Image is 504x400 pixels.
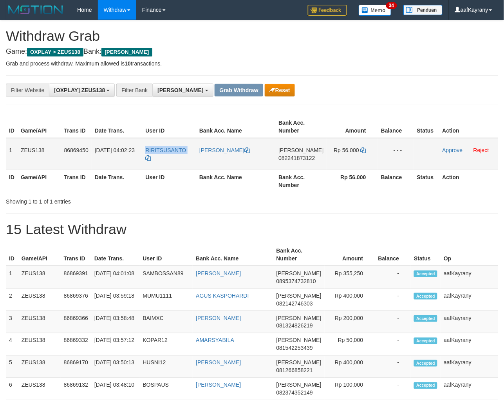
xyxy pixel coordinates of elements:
span: Accepted [414,382,437,389]
th: Bank Acc. Number [275,116,327,138]
span: [PERSON_NAME] [276,293,322,299]
span: Copy 0895374732810 to clipboard [276,278,316,284]
a: [PERSON_NAME] [196,270,241,276]
th: User ID [139,244,193,266]
button: Reset [265,84,295,96]
button: [PERSON_NAME] [152,84,213,97]
td: ZEUS138 [18,333,61,356]
a: Reject [473,147,489,153]
span: Accepted [414,315,437,322]
td: 2 [6,289,18,311]
span: Accepted [414,360,437,367]
th: Op [441,244,498,266]
a: AMARSYABILA [196,337,234,344]
th: Game/API [18,170,61,192]
th: Status [414,116,439,138]
td: aafKayrany [441,356,498,378]
th: Amount [327,116,378,138]
td: MUMU1111 [139,289,193,311]
h4: Game: Bank: [6,48,498,56]
td: 86869170 [61,356,91,378]
span: Copy 082374352149 to clipboard [276,390,313,396]
a: RIRITSUSANTO [145,147,186,161]
th: User ID [142,116,196,138]
button: [OXPLAY] ZEUS138 [49,84,115,97]
th: Bank Acc. Name [196,170,275,192]
div: Showing 1 to 1 of 1 entries [6,195,204,205]
th: Game/API [18,116,61,138]
span: [PERSON_NAME] [276,315,322,321]
th: ID [6,244,18,266]
th: Trans ID [61,170,92,192]
span: Accepted [414,271,437,277]
th: Bank Acc. Name [196,116,275,138]
img: Feedback.jpg [308,5,347,16]
span: 86869450 [64,147,89,153]
span: [OXPLAY] ZEUS138 [54,87,105,93]
th: Rp 56.000 [327,170,378,192]
th: Balance [375,244,411,266]
span: Copy 082241873122 to clipboard [278,155,315,161]
td: SAMBOSSAN89 [139,266,193,289]
th: Date Trans. [92,170,143,192]
img: panduan.png [403,5,443,15]
span: Accepted [414,338,437,344]
button: Grab Withdraw [215,84,263,96]
th: Game/API [18,244,61,266]
td: - [375,266,411,289]
th: Date Trans. [92,116,143,138]
td: aafKayrany [441,289,498,311]
th: Bank Acc. Name [193,244,273,266]
td: aafKayrany [441,266,498,289]
span: Copy 081324826219 to clipboard [276,323,313,329]
td: ZEUS138 [18,138,61,170]
th: ID [6,116,18,138]
td: Rp 50,000 [325,333,375,356]
img: MOTION_logo.png [6,4,65,16]
th: Bank Acc. Number [273,244,325,266]
strong: 10 [125,60,131,67]
td: Rp 400,000 [325,289,375,311]
a: [PERSON_NAME] [196,360,241,366]
a: Approve [443,147,463,153]
td: [DATE] 03:50:13 [91,356,140,378]
a: AGUS KASPOHARDI [196,293,249,299]
td: ZEUS138 [18,266,61,289]
td: 3 [6,311,18,333]
td: 86869391 [61,266,91,289]
td: ZEUS138 [18,356,61,378]
span: [PERSON_NAME] [276,270,322,276]
td: ZEUS138 [18,311,61,333]
th: Action [439,170,498,192]
div: Filter Bank [116,84,152,97]
a: [PERSON_NAME] [199,147,250,153]
img: Button%20Memo.svg [359,5,392,16]
td: - [375,333,411,356]
td: 86869332 [61,333,91,356]
td: Rp 200,000 [325,311,375,333]
th: Status [414,170,439,192]
th: Status [411,244,441,266]
td: 86869366 [61,311,91,333]
td: BAIMXC [139,311,193,333]
td: KOPAR12 [139,333,193,356]
th: Amount [325,244,375,266]
span: Accepted [414,293,437,300]
td: ZEUS138 [18,289,61,311]
th: Balance [378,170,414,192]
th: User ID [142,170,196,192]
span: Copy 082142746303 to clipboard [276,300,313,307]
span: [PERSON_NAME] [278,147,323,153]
td: [DATE] 03:57:12 [91,333,140,356]
td: 1 [6,266,18,289]
td: 86869376 [61,289,91,311]
p: Grab and process withdraw. Maximum allowed is transactions. [6,60,498,67]
span: [PERSON_NAME] [276,360,322,366]
th: Date Trans. [91,244,140,266]
td: [DATE] 04:01:08 [91,266,140,289]
span: [DATE] 04:02:23 [95,147,135,153]
td: - - - [378,138,414,170]
td: Rp 400,000 [325,356,375,378]
th: Balance [378,116,414,138]
h1: 15 Latest Withdraw [6,222,498,237]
